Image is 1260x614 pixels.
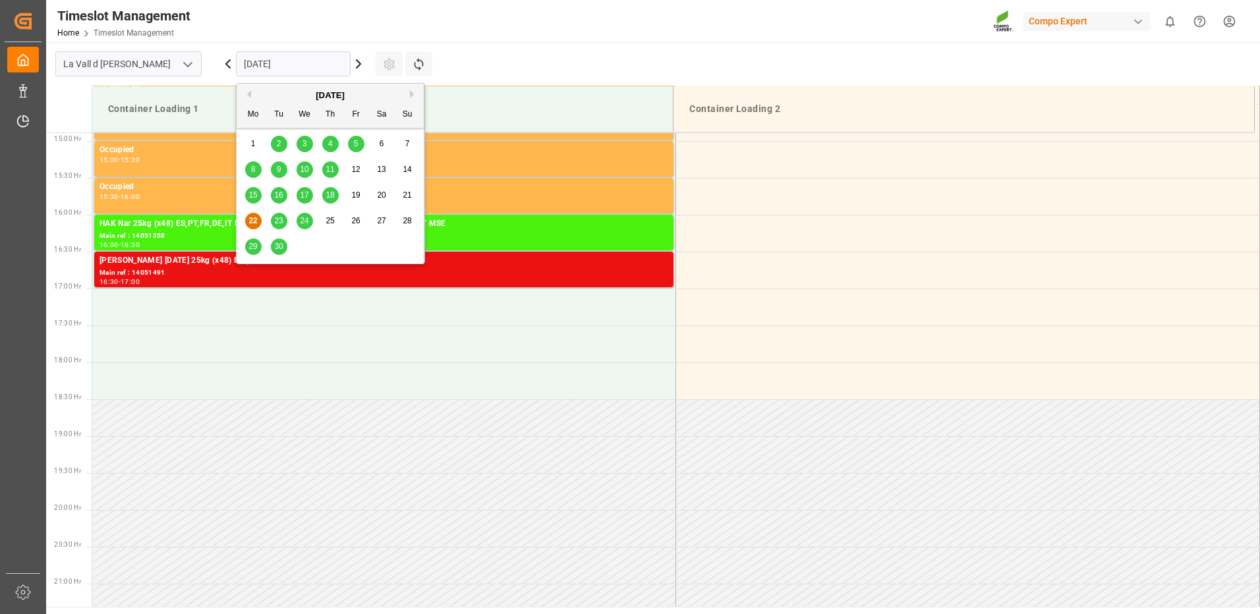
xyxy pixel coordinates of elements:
[377,190,386,200] span: 20
[348,161,364,178] div: Choose Friday, September 12th, 2025
[237,89,424,102] div: [DATE]
[302,139,307,148] span: 3
[374,136,390,152] div: Choose Saturday, September 6th, 2025
[297,161,313,178] div: Choose Wednesday, September 10th, 2025
[100,279,119,285] div: 16:30
[54,246,81,253] span: 16:30 Hr
[277,165,281,174] span: 9
[405,139,410,148] span: 7
[119,242,121,248] div: -
[410,90,418,98] button: Next Month
[245,238,262,255] div: Choose Monday, September 29th, 2025
[297,187,313,204] div: Choose Wednesday, September 17th, 2025
[277,139,281,148] span: 2
[54,209,81,216] span: 16:00 Hr
[374,107,390,123] div: Sa
[245,187,262,204] div: Choose Monday, September 15th, 2025
[100,217,668,231] div: HAK Nar 25kg (x48) ES,PT,FR,DE,IT MSE UN;[PERSON_NAME] 18-18-18 25kg (x48) INT MSE
[322,136,339,152] div: Choose Thursday, September 4th, 2025
[399,136,416,152] div: Choose Sunday, September 7th, 2025
[243,90,251,98] button: Previous Month
[374,187,390,204] div: Choose Saturday, September 20th, 2025
[374,213,390,229] div: Choose Saturday, September 27th, 2025
[300,190,308,200] span: 17
[403,190,411,200] span: 21
[100,242,119,248] div: 16:00
[300,165,308,174] span: 10
[399,161,416,178] div: Choose Sunday, September 14th, 2025
[322,107,339,123] div: Th
[399,187,416,204] div: Choose Sunday, September 21st, 2025
[348,213,364,229] div: Choose Friday, September 26th, 2025
[121,194,140,200] div: 16:00
[119,194,121,200] div: -
[119,157,121,163] div: -
[300,216,308,225] span: 24
[54,578,81,585] span: 21:00 Hr
[100,194,119,200] div: 15:30
[100,231,668,242] div: Main ref : 14051358
[297,136,313,152] div: Choose Wednesday, September 3rd, 2025
[322,187,339,204] div: Choose Thursday, September 18th, 2025
[403,216,411,225] span: 28
[121,157,140,163] div: 15:30
[54,135,81,142] span: 15:00 Hr
[236,51,351,76] input: DD.MM.YYYY
[351,165,360,174] span: 12
[54,467,81,474] span: 19:30 Hr
[348,136,364,152] div: Choose Friday, September 5th, 2025
[351,216,360,225] span: 26
[100,254,668,267] div: [PERSON_NAME] [DATE] 25kg (x48) MX,NLA
[297,107,313,123] div: We
[399,213,416,229] div: Choose Sunday, September 28th, 2025
[57,28,79,38] a: Home
[274,216,283,225] span: 23
[251,165,256,174] span: 8
[55,51,202,76] input: Type to search/select
[993,10,1014,33] img: Screenshot%202023-09-29%20at%2010.02.21.png_1712312052.png
[248,216,257,225] span: 22
[121,279,140,285] div: 17:00
[54,320,81,327] span: 17:30 Hr
[1185,7,1215,36] button: Help Center
[1023,9,1155,34] button: Compo Expert
[271,187,287,204] div: Choose Tuesday, September 16th, 2025
[54,430,81,437] span: 19:00 Hr
[377,165,386,174] span: 13
[271,161,287,178] div: Choose Tuesday, September 9th, 2025
[403,165,411,174] span: 14
[328,139,333,148] span: 4
[177,54,197,74] button: open menu
[326,216,334,225] span: 25
[57,6,190,26] div: Timeslot Management
[322,213,339,229] div: Choose Thursday, September 25th, 2025
[271,238,287,255] div: Choose Tuesday, September 30th, 2025
[380,139,384,148] span: 6
[271,136,287,152] div: Choose Tuesday, September 2nd, 2025
[54,393,81,401] span: 18:30 Hr
[100,157,119,163] div: 15:00
[271,213,287,229] div: Choose Tuesday, September 23rd, 2025
[274,190,283,200] span: 16
[248,242,257,251] span: 29
[241,131,420,260] div: month 2025-09
[121,242,140,248] div: 16:30
[684,97,1244,121] div: Container Loading 2
[248,190,257,200] span: 15
[54,283,81,290] span: 17:00 Hr
[54,172,81,179] span: 15:30 Hr
[100,144,668,157] div: Occupied
[100,181,668,194] div: Occupied
[245,213,262,229] div: Choose Monday, September 22nd, 2025
[103,97,662,121] div: Container Loading 1
[100,267,668,279] div: Main ref : 14051491
[326,165,334,174] span: 11
[351,190,360,200] span: 19
[54,541,81,548] span: 20:30 Hr
[322,161,339,178] div: Choose Thursday, September 11th, 2025
[297,213,313,229] div: Choose Wednesday, September 24th, 2025
[348,107,364,123] div: Fr
[119,279,121,285] div: -
[354,139,358,148] span: 5
[399,107,416,123] div: Su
